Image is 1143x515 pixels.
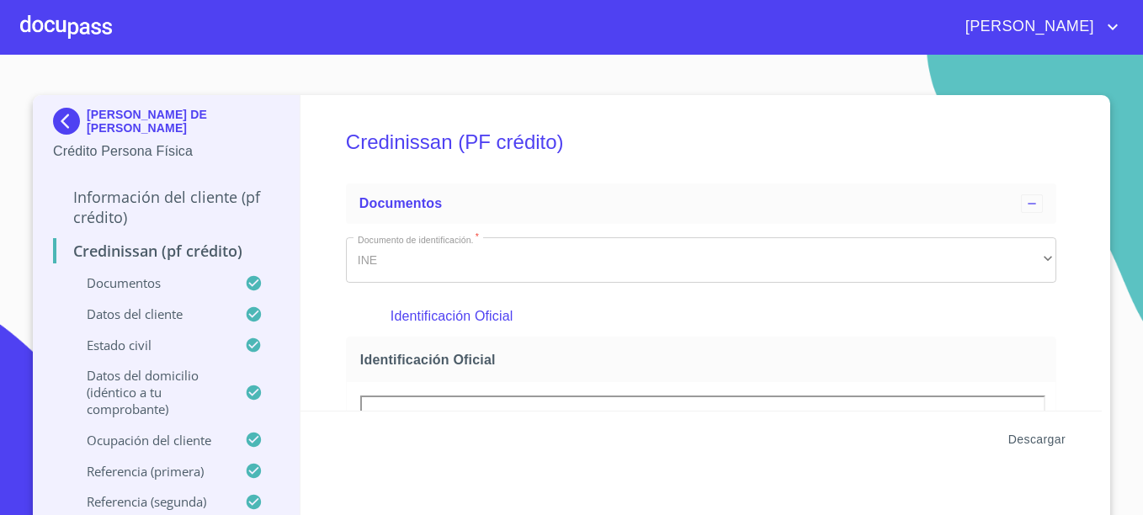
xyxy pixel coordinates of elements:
div: [PERSON_NAME] DE [PERSON_NAME] [53,108,279,141]
span: Identificación Oficial [360,351,1049,369]
span: [PERSON_NAME] [953,13,1103,40]
p: Crédito Persona Física [53,141,279,162]
p: Datos del cliente [53,305,245,322]
p: Documentos [53,274,245,291]
p: Ocupación del Cliente [53,432,245,449]
p: Estado civil [53,337,245,353]
p: Referencia (segunda) [53,493,245,510]
p: Credinissan (PF crédito) [53,241,279,261]
h5: Credinissan (PF crédito) [346,108,1056,177]
div: INE [346,237,1056,283]
p: Identificación Oficial [391,306,1012,327]
span: Descargar [1008,429,1066,450]
img: Docupass spot blue [53,108,87,135]
p: [PERSON_NAME] DE [PERSON_NAME] [87,108,279,135]
p: Referencia (primera) [53,463,245,480]
button: Descargar [1002,424,1072,455]
div: Documentos [346,183,1056,224]
span: Documentos [359,196,442,210]
button: account of current user [953,13,1123,40]
p: Datos del domicilio (idéntico a tu comprobante) [53,367,245,417]
p: Información del cliente (PF crédito) [53,187,279,227]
